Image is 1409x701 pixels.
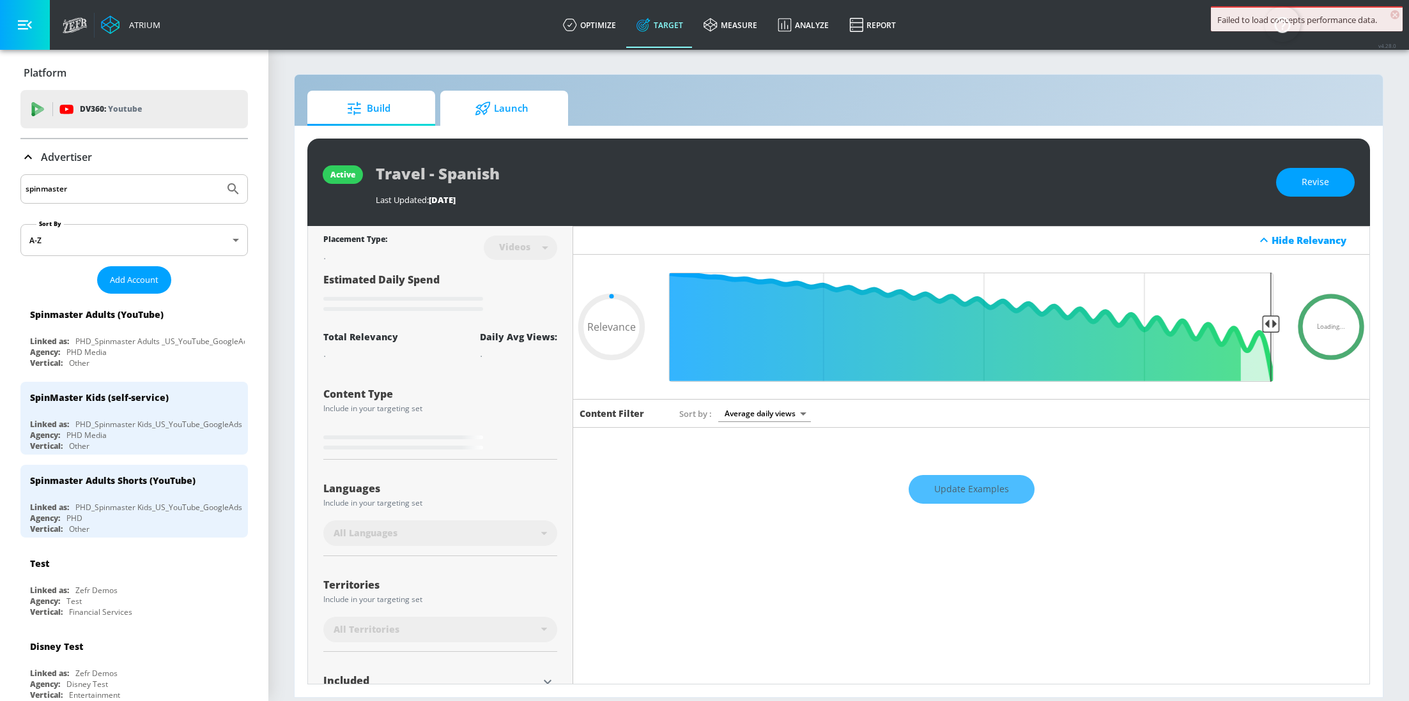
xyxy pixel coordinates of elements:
span: Relevance [587,322,636,332]
span: v 4.28.0 [1378,42,1396,49]
div: Linked as: [30,336,69,347]
div: Linked as: [30,502,69,513]
a: optimize [553,2,626,48]
span: Loading... [1317,324,1345,330]
div: Agency: [30,430,60,441]
div: All Languages [323,520,557,546]
div: Average daily views [718,405,811,422]
div: Hide Relevancy [573,226,1369,255]
div: Agency: [30,679,60,690]
div: Platform [20,55,248,91]
div: A-Z [20,224,248,256]
span: Estimated Daily Spend [323,273,440,287]
div: Disney Test [66,679,108,690]
div: Vertical: [30,524,63,534]
div: Spinmaster Adults Shorts (YouTube)Linked as:PHD_Spinmaster Kids_US_YouTube_GoogleAdsAgency:PHDVer... [20,465,248,538]
div: Daily Avg Views: [480,331,557,343]
p: Youtube [108,102,142,116]
div: Atrium [124,19,160,31]
div: Test [30,557,49,569]
div: Include in your targeting set [323,405,557,412]
button: Open Resource Center [1265,6,1300,42]
div: Placement Type: [323,234,387,247]
div: PHD Media [66,430,107,441]
div: Linked as: [30,668,69,679]
div: Agency: [30,513,60,524]
div: Vertical: [30,607,63,617]
span: Launch [453,93,550,124]
div: active [330,169,355,180]
span: Add Account [110,273,158,287]
button: Add Account [97,266,171,294]
div: Total Relevancy [323,331,398,343]
p: Advertiser [41,150,92,164]
div: Hide Relevancy [1272,234,1362,246]
div: All Territories [323,617,557,642]
div: Languages [323,483,557,494]
input: Final Threshold [663,273,1280,382]
div: Linked as: [30,585,69,596]
div: PHD Media [66,347,107,358]
div: Test [66,596,82,607]
div: Disney Test [30,640,83,652]
a: Atrium [101,15,160,34]
div: SpinMaster Kids (self-service)Linked as:PHD_Spinmaster Kids_US_YouTube_GoogleAdsAgency:PHD MediaV... [20,382,248,455]
div: PHD_Spinmaster Kids_US_YouTube_GoogleAds [75,502,242,513]
div: PHD [66,513,82,524]
div: Failed to load concepts performance data. [1217,14,1396,26]
div: Territories [323,580,557,590]
div: PHD_Spinmaster Kids_US_YouTube_GoogleAds [75,419,242,430]
p: Platform [24,66,66,80]
div: Advertiser [20,139,248,175]
div: Other [69,358,89,368]
div: Estimated Daily Spend [323,273,557,315]
div: Include in your targeting set [323,499,557,507]
a: Report [839,2,906,48]
div: TestLinked as:Zefr DemosAgency:TestVertical:Financial Services [20,548,248,621]
p: DV360: [80,102,142,116]
div: Content Type [323,389,557,399]
div: Spinmaster Adults (YouTube) [30,308,164,320]
div: Included [323,675,538,686]
div: Include in your targeting set [323,596,557,603]
div: Zefr Demos [75,585,118,596]
button: Submit Search [219,175,247,203]
button: Revise [1276,168,1355,197]
div: Videos [493,241,537,252]
div: Financial Services [69,607,132,617]
a: Target [626,2,693,48]
div: Agency: [30,347,60,358]
label: Sort By [36,220,64,228]
span: × [1390,10,1399,19]
div: Vertical: [30,690,63,700]
span: All Languages [334,527,397,539]
div: Vertical: [30,441,63,451]
div: Last Updated: [376,194,1263,206]
div: SpinMaster Kids (self-service) [30,391,169,403]
div: Other [69,441,89,451]
div: Agency: [30,596,60,607]
span: Build [320,93,417,124]
div: Zefr Demos [75,668,118,679]
div: Entertainment [69,690,120,700]
div: PHD_Spinmaster Adults _US_YouTube_GoogleAds [75,336,252,347]
span: All Territories [334,623,399,636]
div: Spinmaster Adults (YouTube)Linked as:PHD_Spinmaster Adults _US_YouTube_GoogleAdsAgency:PHD MediaV... [20,299,248,372]
div: Other [69,524,89,534]
div: Linked as: [30,419,69,430]
span: Sort by [679,408,712,419]
div: Spinmaster Adults Shorts (YouTube) [30,474,196,486]
a: Analyze [767,2,839,48]
a: measure [693,2,767,48]
div: Vertical: [30,358,63,368]
div: DV360: Youtube [20,90,248,128]
input: Search by name [26,181,219,197]
h6: Content Filter [580,407,644,419]
span: Revise [1302,174,1329,190]
span: [DATE] [429,194,456,206]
